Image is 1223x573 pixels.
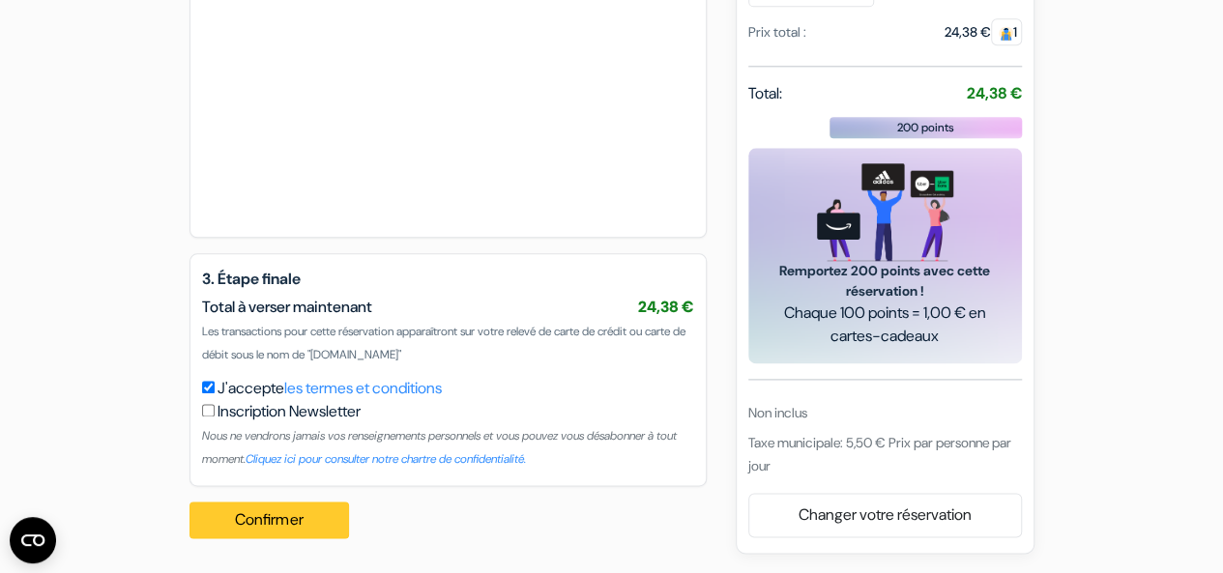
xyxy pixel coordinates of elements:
[10,517,56,563] button: Ouvrir le widget CMP
[817,163,953,261] img: gift_card_hero_new.png
[218,377,442,400] label: J'accepte
[246,451,526,467] a: Cliquez ici pour consulter notre chartre de confidentialité.
[202,428,677,467] small: Nous ne vendrons jamais vos renseignements personnels et vous pouvez vous désabonner à tout moment.
[897,119,954,136] span: 200 points
[218,400,361,423] label: Inscription Newsletter
[748,434,1011,474] span: Taxe municipale: 5,50 € Prix par personne par jour
[202,297,372,317] span: Total à verser maintenant
[749,497,1021,533] a: Changer votre réservation
[748,22,806,43] div: Prix total :
[772,261,999,301] span: Remportez 200 points avec cette réservation !
[189,501,350,538] button: Confirmer
[967,83,1022,103] strong: 24,38 €
[284,378,442,398] a: les termes et conditions
[748,82,782,105] span: Total:
[945,22,1022,43] div: 24,38 €
[202,270,694,288] h5: 3. Étape finale
[638,297,694,317] span: 24,38 €
[748,403,1022,423] div: Non inclus
[202,324,685,362] span: Les transactions pour cette réservation apparaîtront sur votre relevé de carte de crédit ou carte...
[772,301,999,348] span: Chaque 100 points = 1,00 € en cartes-cadeaux
[999,26,1013,41] img: guest.svg
[991,18,1022,45] span: 1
